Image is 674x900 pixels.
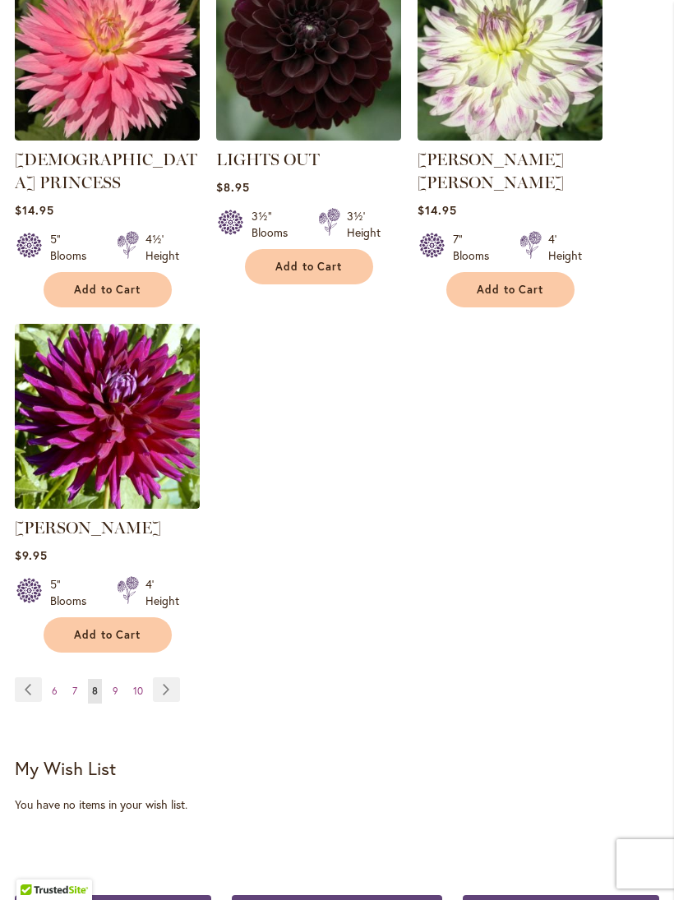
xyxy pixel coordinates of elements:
span: Add to Cart [74,628,141,642]
div: 5" Blooms [50,231,97,264]
img: NADINE JESSIE [15,324,200,509]
span: 8 [92,685,98,697]
a: GAY PRINCESS [15,128,200,144]
iframe: Launch Accessibility Center [12,842,58,888]
div: You have no items in your wish list. [15,796,659,813]
a: 10 [129,679,147,704]
span: Add to Cart [275,260,343,274]
a: NADINE JESSIE [15,496,200,512]
a: [PERSON_NAME] [15,518,161,538]
div: 3½' Height [347,208,381,241]
a: LIGHTS OUT [216,150,320,169]
div: 4½' Height [145,231,179,264]
div: 7" Blooms [453,231,500,264]
span: 10 [133,685,143,697]
span: Add to Cart [477,283,544,297]
div: 5" Blooms [50,576,97,609]
span: Add to Cart [74,283,141,297]
a: [DEMOGRAPHIC_DATA] PRINCESS [15,150,197,192]
span: $14.95 [15,202,54,218]
a: MARGARET ELLEN [418,128,602,144]
button: Add to Cart [44,272,172,307]
button: Add to Cart [44,617,172,653]
div: 3½" Blooms [252,208,298,241]
button: Add to Cart [446,272,575,307]
span: 6 [52,685,58,697]
span: 7 [72,685,77,697]
a: LIGHTS OUT [216,128,401,144]
span: 9 [113,685,118,697]
span: $14.95 [418,202,457,218]
button: Add to Cart [245,249,373,284]
div: 4' Height [548,231,582,264]
a: [PERSON_NAME] [PERSON_NAME] [418,150,564,192]
a: 9 [108,679,122,704]
strong: My Wish List [15,756,116,780]
a: 6 [48,679,62,704]
span: $9.95 [15,547,48,563]
a: 7 [68,679,81,704]
div: 4' Height [145,576,179,609]
span: $8.95 [216,179,250,195]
